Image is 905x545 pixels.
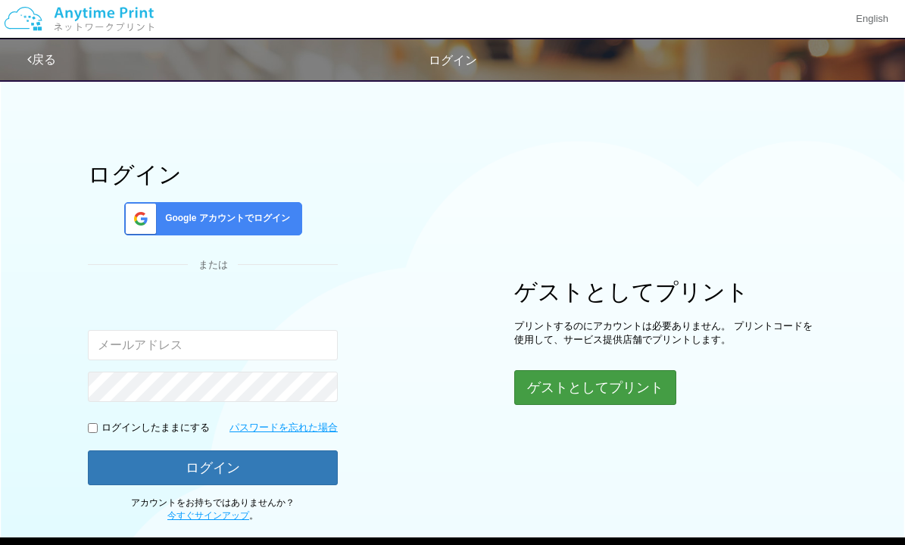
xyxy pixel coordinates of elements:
button: ログイン [88,450,338,485]
span: 。 [167,510,258,521]
h1: ゲストとしてプリント [514,279,817,304]
button: ゲストとしてプリント [514,370,676,405]
a: パスワードを忘れた場合 [229,421,338,435]
p: アカウントをお持ちではありませんか？ [88,497,338,522]
p: プリントするのにアカウントは必要ありません。 プリントコードを使用して、サービス提供店舗でプリントします。 [514,319,817,347]
a: 今すぐサインアップ [167,510,249,521]
div: または [88,258,338,272]
input: メールアドレス [88,330,338,360]
p: ログインしたままにする [101,421,210,435]
span: ログイン [429,54,477,67]
span: Google アカウントでログイン [159,212,290,225]
h1: ログイン [88,162,338,187]
a: 戻る [27,53,56,66]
